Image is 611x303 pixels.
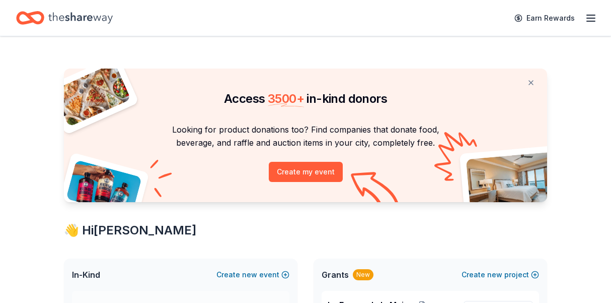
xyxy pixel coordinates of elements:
[487,269,502,281] span: new
[508,9,581,27] a: Earn Rewards
[462,269,539,281] button: Createnewproject
[53,63,131,127] img: Pizza
[216,269,289,281] button: Createnewevent
[269,162,343,182] button: Create my event
[224,91,387,106] span: Access in-kind donors
[353,269,373,280] div: New
[351,172,401,210] img: Curvy arrow
[268,91,304,106] span: 3500 +
[72,269,100,281] span: In-Kind
[16,6,113,30] a: Home
[242,269,257,281] span: new
[322,269,349,281] span: Grants
[76,123,535,150] p: Looking for product donations too? Find companies that donate food, beverage, and raffle and auct...
[64,222,547,238] div: 👋 Hi [PERSON_NAME]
